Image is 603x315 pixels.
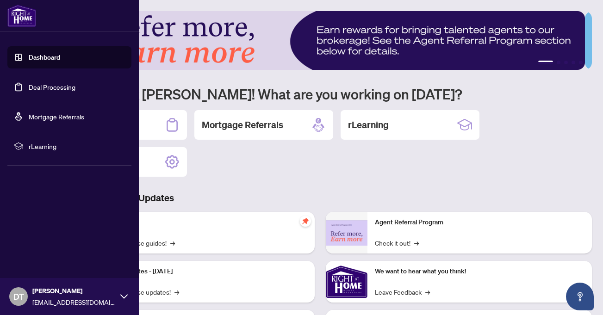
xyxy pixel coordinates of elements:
img: logo [7,5,36,27]
span: → [174,287,179,297]
h2: Mortgage Referrals [202,118,283,131]
span: [EMAIL_ADDRESS][DOMAIN_NAME] [32,297,116,307]
img: Agent Referral Program [326,220,367,246]
a: Mortgage Referrals [29,112,84,121]
img: We want to hear what you think! [326,261,367,303]
span: → [414,238,419,248]
span: [PERSON_NAME] [32,286,116,296]
h2: rLearning [348,118,389,131]
h1: Welcome back [PERSON_NAME]! What are you working on [DATE]? [48,85,592,103]
button: 2 [557,61,560,64]
button: 5 [579,61,583,64]
button: Open asap [566,283,594,310]
img: Slide 0 [48,11,585,70]
span: DT [13,290,24,303]
a: Dashboard [29,53,60,62]
p: Platform Updates - [DATE] [97,266,307,277]
span: rLearning [29,141,125,151]
h3: Brokerage & Industry Updates [48,191,592,204]
a: Check it out!→ [375,238,419,248]
a: Leave Feedback→ [375,287,430,297]
span: → [170,238,175,248]
p: Self-Help [97,217,307,228]
span: pushpin [300,216,311,227]
p: We want to hear what you think! [375,266,585,277]
span: → [425,287,430,297]
p: Agent Referral Program [375,217,585,228]
button: 1 [538,61,553,64]
button: 4 [572,61,575,64]
a: Deal Processing [29,83,75,91]
button: 3 [564,61,568,64]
